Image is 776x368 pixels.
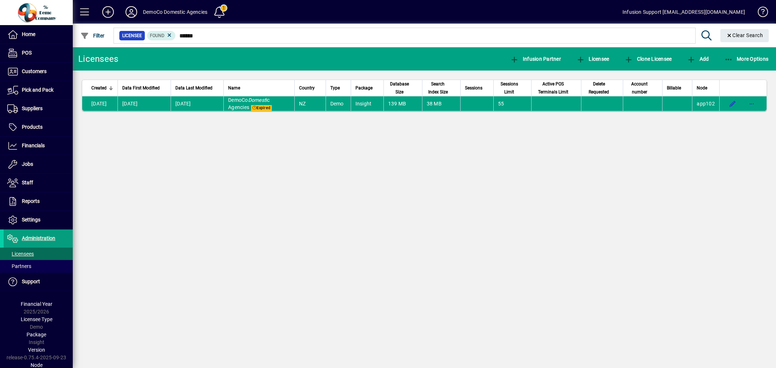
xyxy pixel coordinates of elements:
[586,80,612,96] span: Delete Requested
[122,84,166,92] div: Data First Modified
[4,81,73,99] a: Pick and Pack
[22,143,45,148] span: Financials
[251,105,272,111] span: Expired
[628,80,651,96] span: Account number
[22,217,40,223] span: Settings
[508,52,563,65] button: Infusion Partner
[355,84,373,92] span: Package
[697,84,707,92] span: Node
[7,263,31,269] span: Partners
[228,97,270,110] span: DemoCo ic Agencies
[21,316,52,322] span: Licensee Type
[388,80,411,96] span: Database Size
[22,31,35,37] span: Home
[22,124,43,130] span: Products
[4,192,73,211] a: Reports
[147,31,176,40] mat-chip: Found Status: Found
[122,32,142,39] span: Licensee
[80,33,105,39] span: Filter
[21,301,52,307] span: Financial Year
[228,84,240,92] span: Name
[622,52,673,65] button: Clone Licensee
[294,96,326,111] td: NZ
[687,56,709,62] span: Add
[697,84,715,92] div: Node
[498,80,520,96] span: Sessions Limit
[7,251,34,257] span: Licensees
[96,5,120,19] button: Add
[388,80,418,96] div: Database Size
[78,53,118,65] div: Licensees
[536,80,577,96] div: Active POS Terminals Limit
[330,84,340,92] span: Type
[465,84,489,92] div: Sessions
[628,80,658,96] div: Account number
[4,260,73,272] a: Partners
[422,96,460,111] td: 38 MB
[299,84,315,92] span: Country
[624,56,672,62] span: Clone Licensee
[4,25,73,44] a: Home
[667,84,681,92] span: Billable
[355,84,379,92] div: Package
[622,6,745,18] div: Infusion Support [EMAIL_ADDRESS][DOMAIN_NAME]
[28,347,45,353] span: Version
[171,96,223,111] td: [DATE]
[79,29,107,42] button: Filter
[118,96,171,111] td: [DATE]
[4,155,73,173] a: Jobs
[510,56,561,62] span: Infusion Partner
[143,6,207,18] div: DemoCo Domestic Agencies
[4,100,73,118] a: Suppliers
[697,101,715,107] span: app102.prod.infusionbusinesssoftware.com
[493,96,531,111] td: 55
[586,80,618,96] div: Delete Requested
[82,96,118,111] td: [DATE]
[22,105,43,111] span: Suppliers
[228,84,290,92] div: Name
[175,84,219,92] div: Data Last Modified
[4,137,73,155] a: Financials
[22,87,53,93] span: Pick and Pack
[122,84,160,92] span: Data First Modified
[685,52,711,65] button: Add
[22,180,33,185] span: Staff
[22,235,55,241] span: Administration
[4,174,73,192] a: Staff
[746,98,757,109] button: More options
[299,84,321,92] div: Country
[4,211,73,229] a: Settings
[91,84,113,92] div: Created
[351,96,383,111] td: Insight
[727,98,739,109] button: Edit
[383,96,422,111] td: 139 MB
[175,84,212,92] span: Data Last Modified
[498,80,527,96] div: Sessions Limit
[427,80,449,96] span: Search Index Size
[4,273,73,291] a: Support
[22,198,40,204] span: Reports
[22,279,40,284] span: Support
[724,56,769,62] span: More Options
[120,5,143,19] button: Profile
[248,97,266,103] em: Domest
[720,29,769,42] button: Clear
[31,362,43,368] span: Node
[150,33,164,38] span: Found
[4,118,73,136] a: Products
[330,84,346,92] div: Type
[465,84,482,92] span: Sessions
[22,50,32,56] span: POS
[27,332,46,337] span: Package
[4,248,73,260] a: Licensees
[22,161,33,167] span: Jobs
[326,96,351,111] td: Demo
[4,63,73,81] a: Customers
[723,52,771,65] button: More Options
[427,80,456,96] div: Search Index Size
[574,52,611,65] button: Licensee
[752,1,767,25] a: Knowledge Base
[726,32,763,38] span: Clear Search
[576,56,609,62] span: Licensee
[536,80,570,96] span: Active POS Terminals Limit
